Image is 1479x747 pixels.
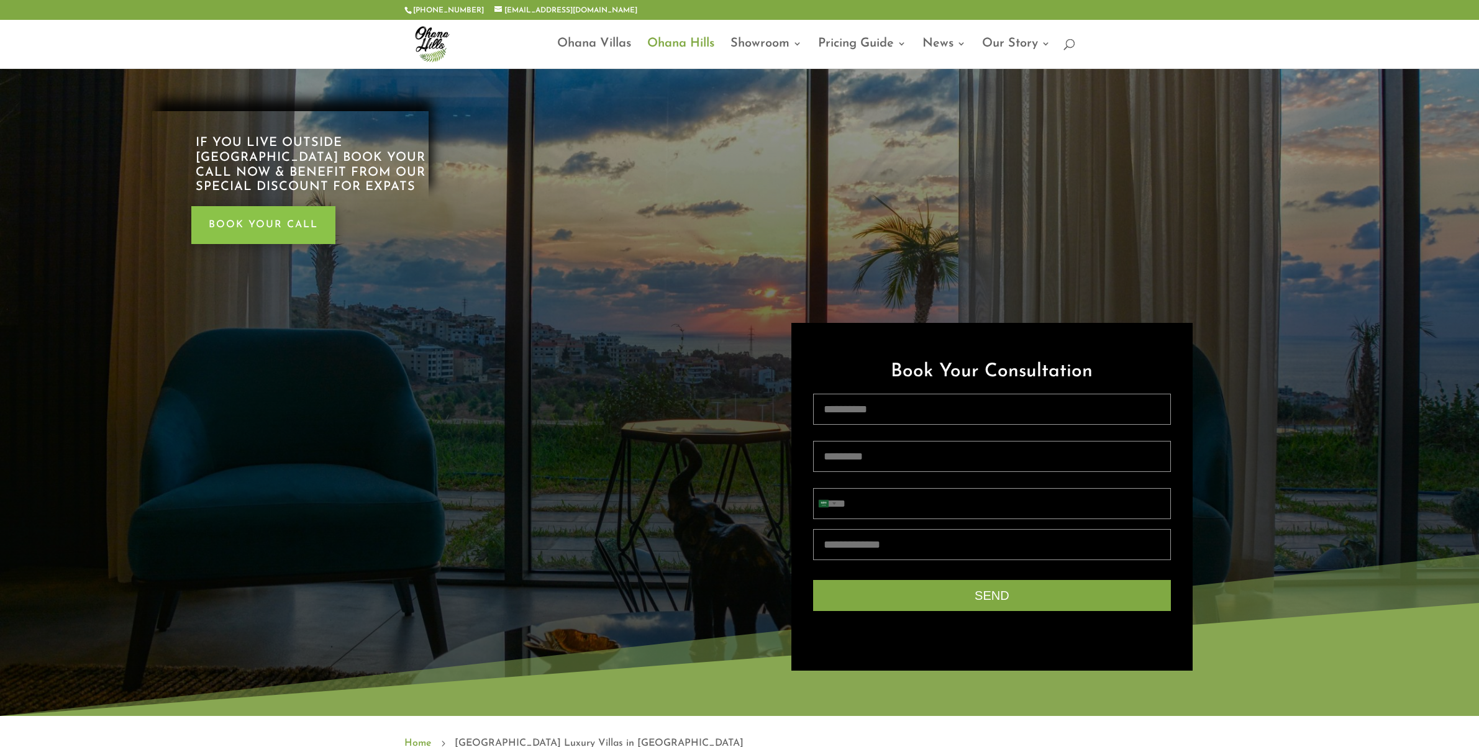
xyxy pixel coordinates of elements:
[407,19,457,68] img: ohana-hills
[922,39,966,68] a: News
[730,39,802,68] a: Showroom
[494,7,637,14] a: [EMAIL_ADDRESS][DOMAIN_NAME]
[814,489,840,518] button: Selected country
[975,589,1009,602] span: Send
[413,7,484,14] a: [PHONE_NUMBER]
[813,580,1171,611] button: Send
[818,39,906,68] a: Pricing Guide
[813,356,1171,394] h3: Book Your Consultation
[557,39,631,68] a: Ohana Villas
[647,39,714,68] a: Ohana Hills
[982,39,1050,68] a: Our Story
[196,136,429,195] p: IF YOU LIVE OUTSIDE [GEOGRAPHIC_DATA] BOOK YOUR CALL NOW & BENEFIT FROM OUR SPECIAL DISCOUNT FOR ...
[191,206,335,244] a: BOOK YOUR CALL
